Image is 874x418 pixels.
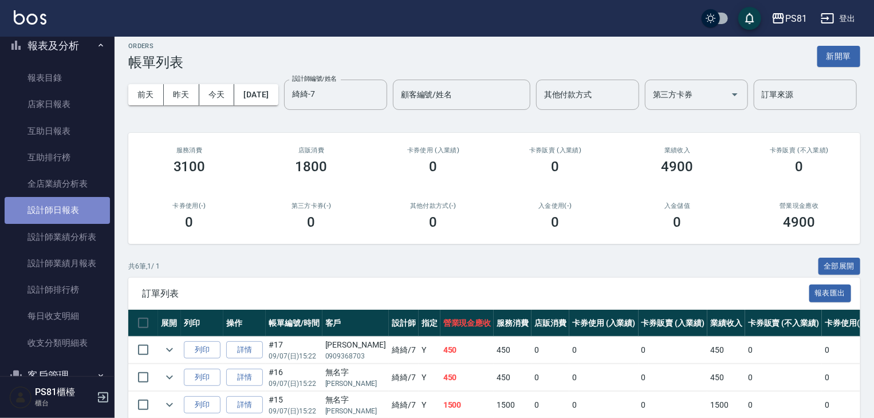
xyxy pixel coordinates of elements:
[5,91,110,117] a: 店家日報表
[745,337,822,364] td: 0
[5,277,110,303] a: 設計師排行榜
[325,351,386,361] p: 0909368703
[745,364,822,391] td: 0
[226,369,263,387] a: 詳情
[184,396,221,414] button: 列印
[419,364,440,391] td: Y
[128,84,164,105] button: 前天
[14,10,46,25] img: Logo
[35,387,93,398] h5: PS81櫃檯
[322,310,389,337] th: 客戶
[785,11,807,26] div: PS81
[5,224,110,250] a: 設計師業績分析表
[494,364,532,391] td: 450
[752,147,847,154] h2: 卡券販賣 (不入業績)
[5,31,110,61] button: 報表及分析
[674,214,682,230] h3: 0
[161,396,178,413] button: expand row
[128,261,160,271] p: 共 6 筆, 1 / 1
[532,310,569,337] th: 店販消費
[389,364,419,391] td: 綺綺 /7
[174,159,206,175] h3: 3100
[269,351,320,361] p: 09/07 (日) 15:22
[266,337,322,364] td: #17
[822,310,869,337] th: 卡券使用(-)
[264,147,359,154] h2: 店販消費
[5,197,110,223] a: 設計師日報表
[164,84,199,105] button: 昨天
[325,406,386,416] p: [PERSON_NAME]
[269,406,320,416] p: 09/07 (日) 15:22
[161,341,178,358] button: expand row
[325,378,386,389] p: [PERSON_NAME]
[726,85,744,104] button: Open
[419,310,440,337] th: 指定
[419,337,440,364] td: Y
[430,159,438,175] h3: 0
[508,147,603,154] h2: 卡券販賣 (入業績)
[738,7,761,30] button: save
[494,310,532,337] th: 服務消費
[234,84,278,105] button: [DATE]
[796,159,804,175] h3: 0
[184,341,221,359] button: 列印
[325,366,386,378] div: 無名字
[440,310,494,337] th: 營業現金應收
[552,214,560,230] h3: 0
[181,310,223,337] th: 列印
[184,369,221,387] button: 列印
[325,339,386,351] div: [PERSON_NAME]
[325,394,386,406] div: 無名字
[707,337,745,364] td: 450
[767,7,812,30] button: PS81
[569,337,639,364] td: 0
[128,42,183,50] h2: ORDERS
[816,8,860,29] button: 登出
[532,337,569,364] td: 0
[817,50,860,61] a: 新開單
[5,361,110,391] button: 客戶管理
[128,54,183,70] h3: 帳單列表
[707,310,745,337] th: 業績收入
[5,250,110,277] a: 設計師業績月報表
[5,303,110,329] a: 每日收支明細
[266,364,322,391] td: #16
[552,159,560,175] h3: 0
[9,386,32,409] img: Person
[818,258,861,275] button: 全部展開
[269,378,320,389] p: 09/07 (日) 15:22
[5,65,110,91] a: 報表目錄
[386,202,481,210] h2: 其他付款方式(-)
[817,46,860,67] button: 新開單
[5,330,110,356] a: 收支分類明細表
[5,171,110,197] a: 全店業績分析表
[707,364,745,391] td: 450
[745,310,822,337] th: 卡券販賣 (不入業績)
[226,396,263,414] a: 詳情
[630,147,725,154] h2: 業績收入
[142,288,809,299] span: 訂單列表
[199,84,235,105] button: 今天
[226,341,263,359] a: 詳情
[809,287,852,298] a: 報表匯出
[308,214,316,230] h3: 0
[266,310,322,337] th: 帳單編號/時間
[430,214,438,230] h3: 0
[639,310,708,337] th: 卡券販賣 (入業績)
[822,337,869,364] td: 0
[532,364,569,391] td: 0
[142,202,237,210] h2: 卡券使用(-)
[296,159,328,175] h3: 1800
[784,214,816,230] h3: 4900
[5,144,110,171] a: 互助排行榜
[292,74,337,83] label: 設計師編號/姓名
[494,337,532,364] td: 450
[809,285,852,302] button: 報表匯出
[630,202,725,210] h2: 入金儲值
[569,364,639,391] td: 0
[389,310,419,337] th: 設計師
[161,369,178,386] button: expand row
[639,364,708,391] td: 0
[386,147,481,154] h2: 卡券使用 (入業績)
[752,202,847,210] h2: 營業現金應收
